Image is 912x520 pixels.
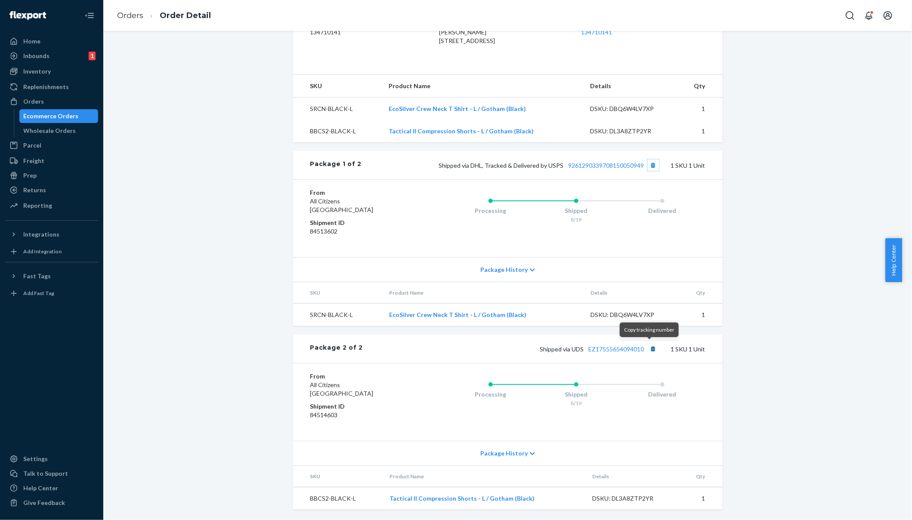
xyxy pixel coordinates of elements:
[533,400,619,407] div: 8/19
[680,466,722,487] th: Qty
[5,199,98,212] a: Reporting
[590,105,671,113] div: DSKU: DBQ6W4LV7XP
[885,238,902,282] button: Help Center
[23,67,51,76] div: Inventory
[5,154,98,168] a: Freight
[293,304,383,326] td: SRCN-BLACK-L
[23,52,49,60] div: Inbounds
[5,34,98,48] a: Home
[23,157,44,165] div: Freight
[624,326,674,333] span: Copy tracking number
[9,11,46,20] img: Flexport logo
[5,496,98,510] button: Give Feedback
[5,269,98,283] button: Fast Tags
[23,455,48,463] div: Settings
[648,343,659,354] button: Copy tracking number
[293,75,382,98] th: SKU
[5,49,98,63] a: Inbounds1
[23,97,44,106] div: Orders
[841,7,859,24] button: Open Search Box
[23,230,59,239] div: Integrations
[310,402,413,411] dt: Shipment ID
[23,484,58,492] div: Help Center
[5,228,98,241] button: Integrations
[5,138,98,152] a: Parcel
[310,28,425,37] dd: 134710141
[24,112,79,120] div: Ecommerce Orders
[389,127,534,135] a: Tactical II Compression Shorts - L / Gotham (Black)
[5,452,98,466] a: Settings
[81,7,98,24] button: Close Navigation
[293,282,383,304] th: SKU
[860,7,878,24] button: Open notifications
[439,162,659,169] span: Shipped via DHL, Tracked & Delivered by USPS
[533,216,619,223] div: 8/19
[293,98,382,120] td: SRCN-BLACK-L
[310,411,413,419] dd: 84514603
[5,65,98,78] a: Inventory
[293,120,382,142] td: BBCS2-BLACK-L
[590,127,671,135] div: DSKU: DL3A8ZTP2YR
[24,126,76,135] div: Wholesale Orders
[23,186,46,194] div: Returns
[678,304,723,326] td: 1
[619,390,705,399] div: Delivered
[5,80,98,94] a: Replenishments
[5,481,98,495] a: Help Center
[19,109,99,123] a: Ecommerce Orders
[310,343,363,354] div: Package 2 of 2
[310,160,362,171] div: Package 1 of 2
[23,289,54,297] div: Add Fast Tag
[5,467,98,480] a: Talk to Support
[590,311,671,319] div: DSKU: DBQ6W4LV7XP
[310,197,374,213] span: All Citizens [GEOGRAPHIC_DATA]
[680,487,722,510] td: 1
[23,37,40,46] div: Home
[5,286,98,300] a: Add Fast Tag
[310,218,413,227] dt: Shipment ID
[619,206,705,215] div: Delivered
[23,141,41,150] div: Parcel
[383,466,586,487] th: Product Name
[569,162,644,169] a: 9261290339708150050949
[533,206,619,215] div: Shipped
[586,466,680,487] th: Details
[448,390,534,399] div: Processing
[293,466,383,487] th: SKU
[23,83,69,91] div: Replenishments
[89,52,96,60] div: 1
[678,282,723,304] th: Qty
[5,169,98,182] a: Prep
[389,105,526,112] a: EcoSilver Crew Neck T Shirt - L / Gotham (Black)
[5,95,98,108] a: Orders
[23,498,65,507] div: Give Feedback
[581,28,612,36] a: 134710141
[678,75,723,98] th: Qty
[23,248,62,255] div: Add Integration
[23,469,68,478] div: Talk to Support
[160,11,211,20] a: Order Detail
[110,3,218,28] ol: breadcrumbs
[310,372,413,381] dt: From
[389,311,526,318] a: EcoSilver Crew Neck T Shirt - L / Gotham (Black)
[678,120,723,142] td: 1
[533,390,619,399] div: Shipped
[879,7,897,24] button: Open account menu
[293,487,383,510] td: BBCS2-BLACK-L
[363,343,705,354] div: 1 SKU 1 Unit
[117,11,143,20] a: Orders
[480,449,528,458] span: Package History
[310,227,413,236] dd: 84513602
[648,160,659,171] button: Copy tracking number
[310,381,374,397] span: All Citizens [GEOGRAPHIC_DATA]
[382,75,583,98] th: Product Name
[5,245,98,258] a: Add Integration
[584,282,678,304] th: Details
[23,171,37,180] div: Prep
[310,188,413,197] dt: From
[23,201,52,210] div: Reporting
[382,282,584,304] th: Product Name
[19,124,99,138] a: Wholesale Orders
[448,206,534,215] div: Processing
